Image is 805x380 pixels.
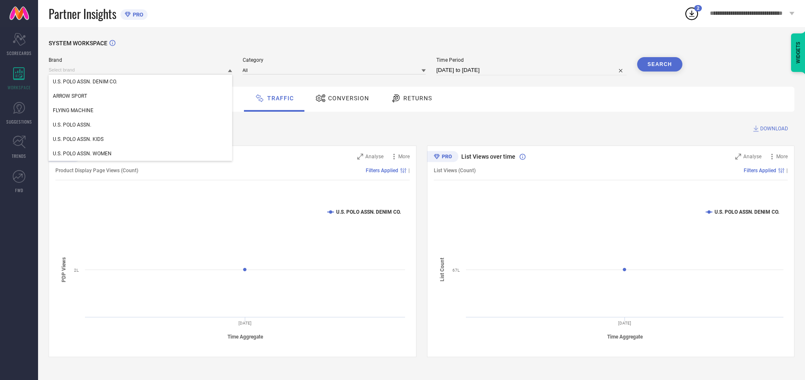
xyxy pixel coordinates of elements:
[53,122,91,128] span: U.S. POLO ASSN.
[436,57,627,63] span: Time Period
[49,132,232,146] div: U.S. POLO ASSN. KIDS
[15,187,23,193] span: FWD
[8,84,31,91] span: WORKSPACE
[53,136,104,142] span: U.S. POLO ASSN. KIDS
[735,154,741,160] svg: Zoom
[715,209,779,215] text: U.S. POLO ASSN. DENIM CO.
[49,89,232,103] div: ARROW SPORT
[55,168,138,173] span: Product Display Page Views (Count)
[6,118,32,125] span: SUGGESTIONS
[49,146,232,161] div: U.S. POLO ASSN. WOMEN
[365,154,383,160] span: Analyse
[436,65,627,75] input: Select time period
[328,95,369,102] span: Conversion
[74,268,79,273] text: 2L
[12,153,26,159] span: TRENDS
[637,57,683,72] button: Search
[607,334,643,340] tspan: Time Aggregate
[61,257,67,282] tspan: PDP Views
[227,334,263,340] tspan: Time Aggregate
[452,268,460,273] text: 67L
[7,50,32,56] span: SCORECARDS
[618,321,631,325] text: [DATE]
[53,151,112,157] span: U.S. POLO ASSN. WOMEN
[398,154,410,160] span: More
[53,107,93,113] span: FLYING MACHINE
[786,168,788,173] span: |
[243,57,426,63] span: Category
[434,168,476,173] span: List Views (Count)
[461,153,515,160] span: List Views over time
[403,95,432,102] span: Returns
[49,74,232,89] div: U.S. POLO ASSN. DENIM CO.
[267,95,294,102] span: Traffic
[238,321,252,325] text: [DATE]
[408,168,410,173] span: |
[49,57,232,63] span: Brand
[760,124,788,133] span: DOWNLOAD
[744,168,776,173] span: Filters Applied
[49,5,116,22] span: Partner Insights
[697,6,699,11] span: 2
[427,151,458,164] div: Premium
[357,154,363,160] svg: Zoom
[131,11,143,18] span: PRO
[336,209,401,215] text: U.S. POLO ASSN. DENIM CO.
[53,79,117,85] span: U.S. POLO ASSN. DENIM CO.
[49,40,107,47] span: SYSTEM WORKSPACE
[49,118,232,132] div: U.S. POLO ASSN.
[684,6,699,21] div: Open download list
[743,154,761,160] span: Analyse
[439,258,445,281] tspan: List Count
[53,93,87,99] span: ARROW SPORT
[366,168,398,173] span: Filters Applied
[49,103,232,118] div: FLYING MACHINE
[49,66,232,74] input: Select brand
[776,154,788,160] span: More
